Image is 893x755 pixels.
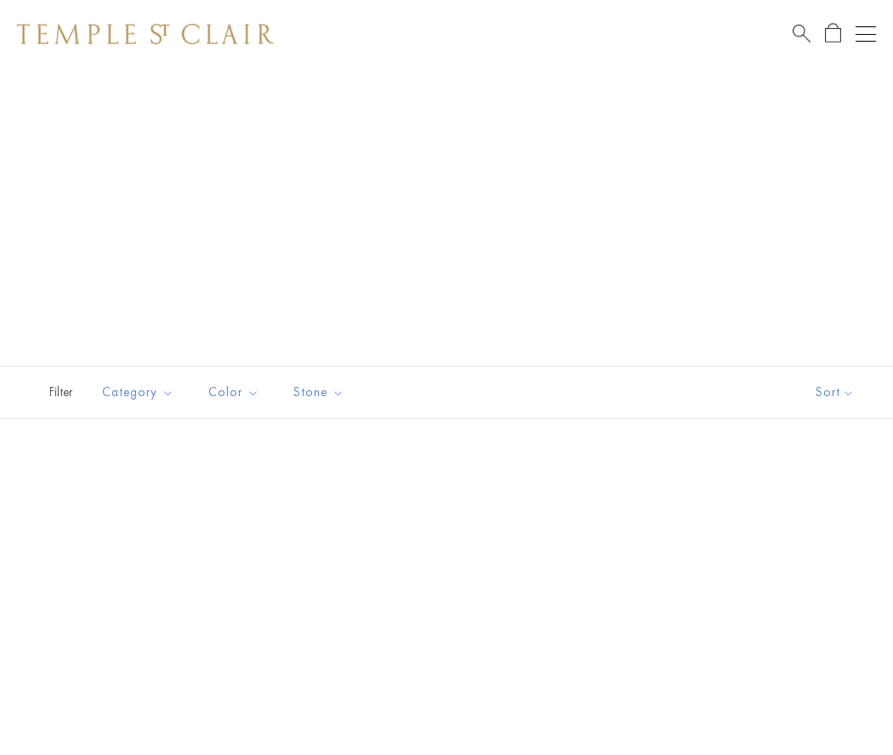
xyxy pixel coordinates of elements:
[777,366,893,418] button: Show sort by
[281,373,357,412] button: Stone
[17,24,274,44] img: Temple St. Clair
[196,373,272,412] button: Color
[200,382,272,403] span: Color
[94,382,187,403] span: Category
[825,23,841,44] a: Open Shopping Bag
[285,382,357,403] span: Stone
[856,24,876,44] button: Open navigation
[793,23,811,44] a: Search
[89,373,187,412] button: Category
